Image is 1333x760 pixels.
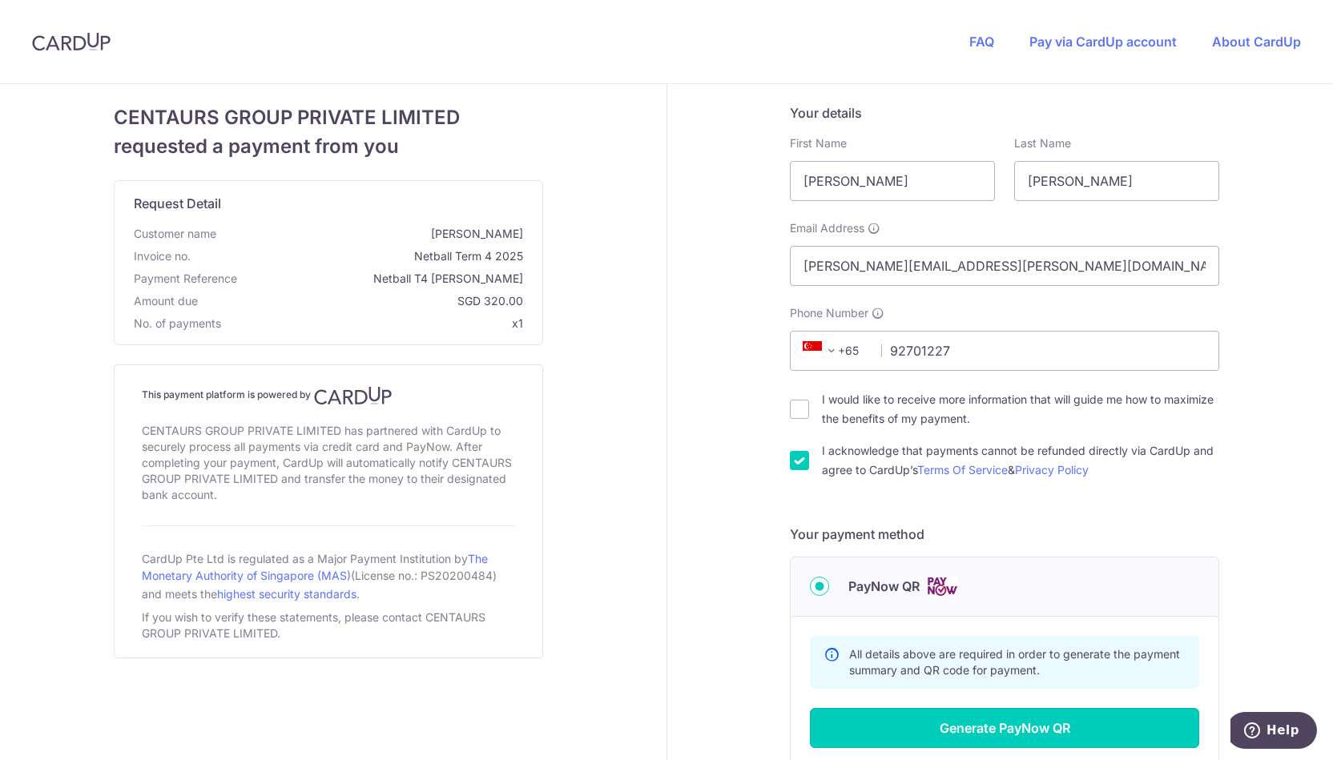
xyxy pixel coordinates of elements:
[114,103,543,132] span: CENTAURS GROUP PRIVATE LIMITED
[142,545,515,606] div: CardUp Pte Ltd is regulated as a Major Payment Institution by (License no.: PS20200484) and meets...
[810,708,1199,748] button: Generate PayNow QR
[142,606,515,645] div: If you wish to verify these statements, please contact CENTAURS GROUP PRIVATE LIMITED.
[223,226,523,242] span: [PERSON_NAME]
[134,271,237,285] span: translation missing: en.payment_reference
[217,587,356,601] a: highest security standards
[134,248,191,264] span: Invoice no.
[849,647,1180,677] span: All details above are required in order to generate the payment summary and QR code for payment.
[790,161,995,201] input: First name
[1014,161,1219,201] input: Last name
[32,32,111,51] img: CardUp
[926,577,958,597] img: Cards logo
[848,577,920,596] span: PayNow QR
[134,293,198,309] span: Amount due
[134,316,221,332] span: No. of payments
[142,386,515,405] h4: This payment platform is powered by
[790,220,864,236] span: Email Address
[822,390,1219,428] label: I would like to receive more information that will guide me how to maximize the benefits of my pa...
[790,305,868,321] span: Phone Number
[114,132,543,161] span: requested a payment from you
[134,226,216,242] span: Customer name
[197,248,523,264] span: Netball Term 4 2025
[790,525,1219,544] h5: Your payment method
[917,463,1008,477] a: Terms Of Service
[142,420,515,506] div: CENTAURS GROUP PRIVATE LIMITED has partnered with CardUp to securely process all payments via cre...
[1029,34,1177,50] a: Pay via CardUp account
[798,341,870,360] span: +65
[244,271,523,287] span: Netball T4 [PERSON_NAME]
[1014,135,1071,151] label: Last Name
[1212,34,1301,50] a: About CardUp
[134,195,221,211] span: translation missing: en.request_detail
[803,341,841,360] span: +65
[1230,712,1317,752] iframe: Opens a widget where you can find more information
[512,316,523,330] span: x1
[810,577,1199,597] div: PayNow QR Cards logo
[314,386,393,405] img: CardUp
[790,246,1219,286] input: Email address
[204,293,523,309] span: SGD 320.00
[969,34,994,50] a: FAQ
[1015,463,1089,477] a: Privacy Policy
[790,135,847,151] label: First Name
[822,441,1219,480] label: I acknowledge that payments cannot be refunded directly via CardUp and agree to CardUp’s &
[790,103,1219,123] h5: Your details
